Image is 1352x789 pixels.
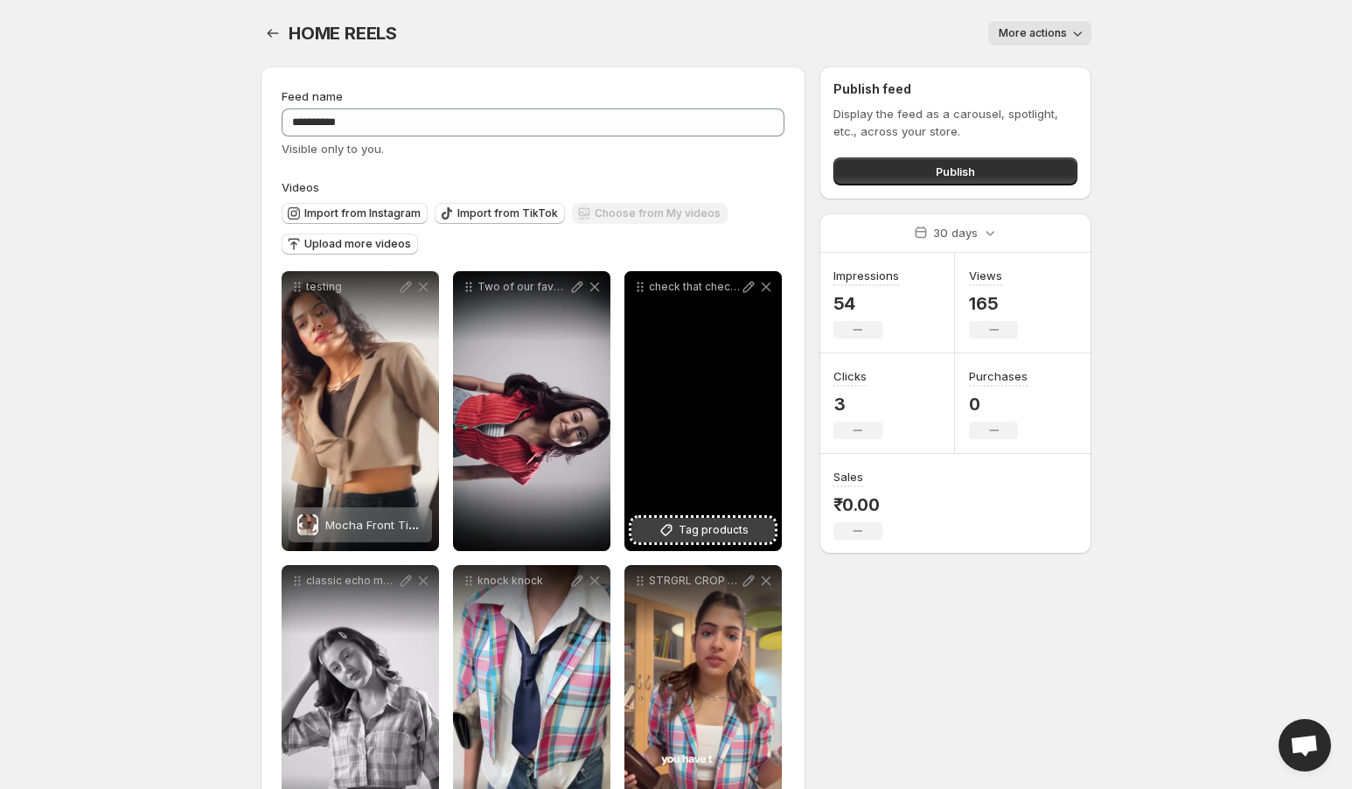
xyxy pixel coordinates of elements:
p: 54 [833,293,899,314]
p: 3 [833,394,882,415]
p: ₹0.00 [833,494,882,515]
h3: Purchases [969,367,1028,385]
span: Import from Instagram [304,206,421,220]
p: Display the feed as a carousel, spotlight, etc., across your store. [833,105,1077,140]
p: knock knock [477,574,568,588]
p: 165 [969,293,1018,314]
button: Publish [833,157,1077,185]
span: More actions [999,26,1067,40]
p: STRGRL CROP BLAZER [649,574,740,588]
span: Mocha Front Tie Blazer [325,518,454,532]
span: Videos [282,180,319,194]
h2: Publish feed [833,80,1077,98]
p: check that checks every box shop gingham crop shirt now on strgrl [649,280,740,294]
button: Settings [261,21,285,45]
span: Tag products [679,521,749,539]
button: Import from Instagram [282,203,428,224]
span: Publish [936,163,975,180]
span: Upload more videos [304,237,411,251]
span: HOME REELS [289,23,397,44]
p: 30 days [933,224,978,241]
p: 0 [969,394,1028,415]
p: Two of our favs from the whole collection visit [GEOGRAPHIC_DATA] [477,280,568,294]
span: Visible only to you. [282,142,384,156]
button: Tag products [631,518,775,542]
div: check that checks every box shop gingham crop shirt now on strgrlTag products [624,271,782,551]
h3: Sales [833,468,863,485]
button: Upload more videos [282,234,418,255]
button: More actions [988,21,1091,45]
h3: Views [969,267,1002,284]
div: Open chat [1279,719,1331,772]
p: classic echo modern flex [306,574,397,588]
div: Two of our favs from the whole collection visit [GEOGRAPHIC_DATA] [453,271,610,551]
h3: Impressions [833,267,899,284]
div: testingMocha Front Tie BlazerMocha Front Tie Blazer [282,271,439,551]
span: Feed name [282,89,343,103]
p: testing [306,280,397,294]
button: Import from TikTok [435,203,565,224]
h3: Clicks [833,367,867,385]
span: Import from TikTok [457,206,558,220]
